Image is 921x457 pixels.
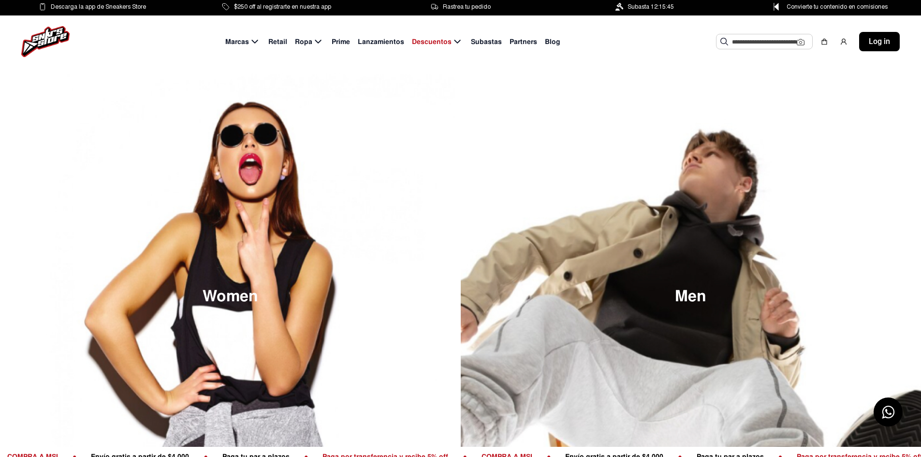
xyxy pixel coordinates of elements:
[840,38,848,45] img: user
[770,3,782,11] img: Control Point Icon
[675,289,706,304] span: Men
[820,38,828,45] img: shopping
[787,1,888,12] span: Convierte tu contenido en comisiones
[51,1,146,12] span: Descarga la app de Sneakers Store
[869,36,890,47] span: Log in
[203,289,258,304] span: Women
[443,1,491,12] span: Rastrea tu pedido
[234,1,331,12] span: $250 off al registrarte en nuestra app
[720,38,728,45] img: Buscar
[21,26,70,57] img: logo
[225,37,249,47] span: Marcas
[471,37,502,47] span: Subastas
[358,37,404,47] span: Lanzamientos
[295,37,312,47] span: Ropa
[510,37,537,47] span: Partners
[545,37,560,47] span: Blog
[797,38,804,46] img: Cámara
[412,37,452,47] span: Descuentos
[628,1,674,12] span: Subasta 12:15:45
[268,37,287,47] span: Retail
[332,37,350,47] span: Prime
